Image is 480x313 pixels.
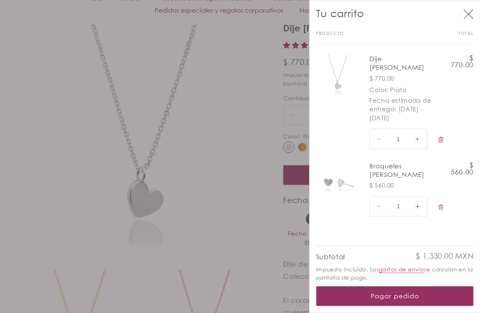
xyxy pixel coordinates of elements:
[316,265,474,282] small: Impuesto incluido. Los se calculan en la pantalla de pago.
[379,266,424,273] a: gastos de envío
[369,181,435,190] div: $ 560.00
[390,86,406,93] dd: Plata
[316,253,345,260] h2: Subtotal
[395,31,474,44] th: Total
[316,286,474,306] button: Pagar pedido
[459,4,478,23] button: Cerrar
[388,196,408,216] input: Cantidad para Broqueles corazón Amore plata
[369,105,423,121] dd: [DATE] - [DATE]
[369,55,435,71] a: Dije [PERSON_NAME]
[434,198,449,216] button: Eliminar Broqueles corazón Amore plata
[316,7,364,20] h2: Tu carrito
[369,86,388,93] dt: Color:
[369,74,435,83] div: $ 770.00
[388,129,408,149] input: Cantidad para Dije corazón Amore de plata
[369,97,432,113] dt: Fecha estimada de entrega:
[369,162,435,179] a: Broqueles [PERSON_NAME]
[316,31,395,44] th: Producto
[434,131,449,149] button: Eliminar Dije corazón Amore de plata - Plata
[416,253,473,260] p: $ 1,330.00 MXN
